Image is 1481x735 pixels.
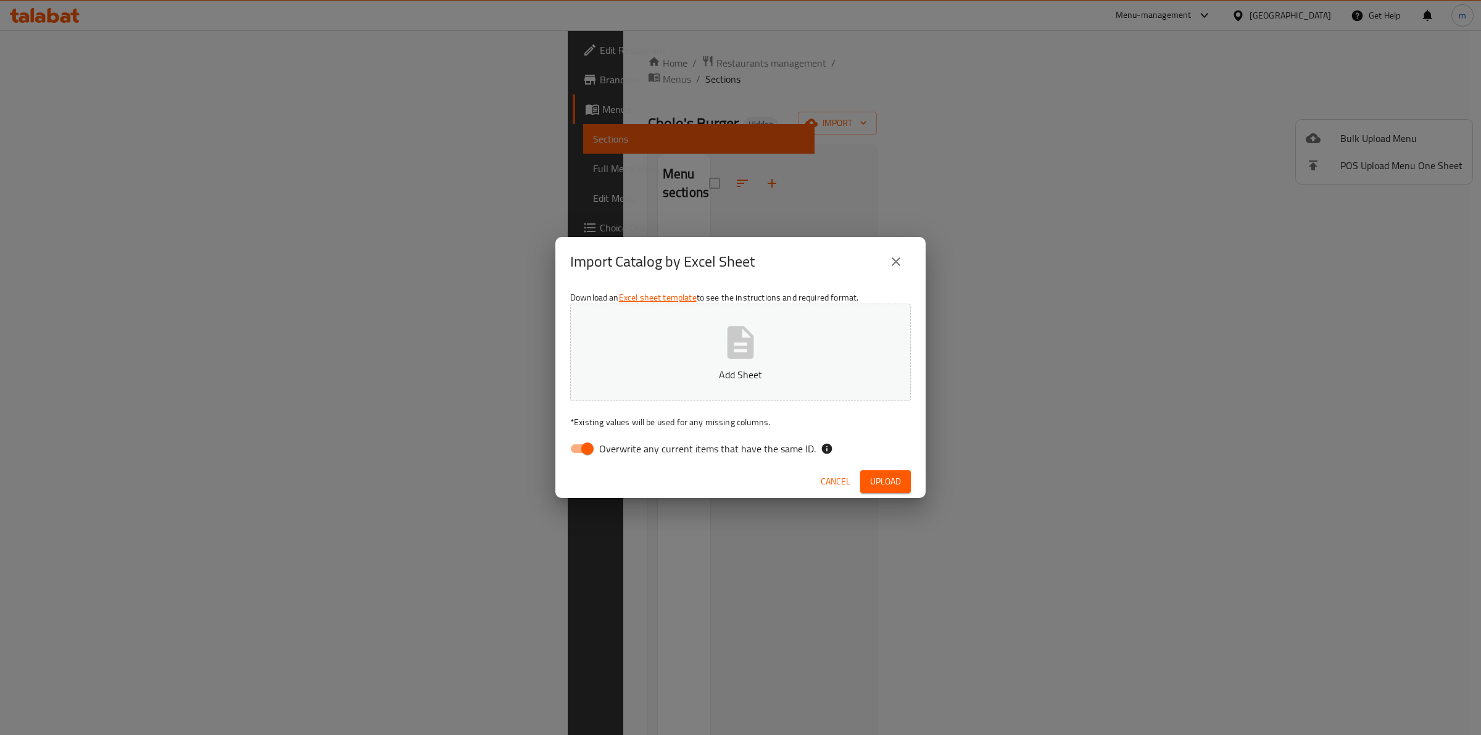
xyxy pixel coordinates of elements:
button: close [881,247,911,276]
button: Cancel [816,470,855,493]
span: Cancel [821,474,850,489]
h2: Import Catalog by Excel Sheet [570,252,755,272]
button: Add Sheet [570,304,911,401]
div: Download an to see the instructions and required format. [555,286,926,465]
a: Excel sheet template [619,289,697,305]
span: Upload [870,474,901,489]
button: Upload [860,470,911,493]
svg: If the overwrite option isn't selected, then the items that match an existing ID will be ignored ... [821,442,833,455]
span: Overwrite any current items that have the same ID. [599,441,816,456]
p: Add Sheet [589,367,892,382]
p: Existing values will be used for any missing columns. [570,416,911,428]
